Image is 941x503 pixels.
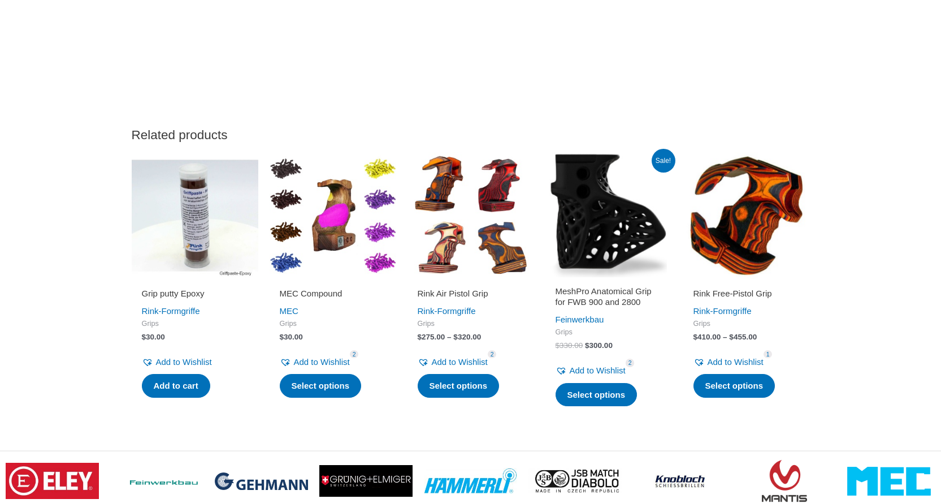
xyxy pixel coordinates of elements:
a: Add to cart: “Grip putty Epoxy” [142,374,210,398]
a: MeshPro Anatomical Grip for FWB 900 and 2800 [556,286,662,312]
bdi: 275.00 [418,333,445,341]
bdi: 30.00 [142,333,165,341]
span: 1 [764,350,773,359]
span: 2 [626,359,635,367]
a: Rink-Formgriffe [418,306,476,316]
bdi: 410.00 [693,333,721,341]
a: Add to Wishlist [142,354,212,370]
span: Add to Wishlist [432,357,488,367]
span: Grips [556,328,662,337]
a: Add to Wishlist [693,354,764,370]
h2: Rink Air Pistol Grip [418,288,524,299]
h2: Rink Free-Pistol Grip [693,288,800,299]
h2: MeshPro Anatomical Grip for FWB 900 and 2800 [556,286,662,308]
span: – [447,333,452,341]
a: Rink Air Pistol Grip [418,288,524,303]
img: Rink Air Pistol Grip [407,152,534,279]
img: MeshPro Anatomical Grip for FWB 900 and 2800 [545,152,672,279]
h2: MEC Compound [280,288,386,299]
span: Add to Wishlist [156,357,212,367]
a: Add to Wishlist [418,354,488,370]
span: Add to Wishlist [294,357,350,367]
span: Sale! [652,149,675,173]
a: Feinwerkbau [556,315,604,324]
a: Add to Wishlist [280,354,350,370]
bdi: 320.00 [453,333,481,341]
span: Grips [693,319,800,329]
img: Rink Free-Pistol Grip [683,152,810,279]
a: Rink-Formgriffe [142,306,200,316]
a: Select options for “Rink Air Pistol Grip” [418,374,500,398]
h2: Grip putty Epoxy [142,288,248,299]
span: Add to Wishlist [708,357,764,367]
img: MEC Compound [270,152,396,279]
span: Grips [142,319,248,329]
span: $ [280,333,284,341]
a: Select options for “MeshPro Anatomical Grip for FWB 900 and 2800” [556,383,638,407]
span: $ [693,333,698,341]
span: $ [142,333,146,341]
span: – [723,333,727,341]
span: Grips [418,319,524,329]
bdi: 300.00 [585,341,613,350]
h2: Related products [132,127,810,143]
bdi: 30.00 [280,333,303,341]
a: Select options for “MEC Compound” [280,374,362,398]
img: brand logo [6,463,99,499]
a: MEC Compound [280,288,386,303]
span: $ [729,333,734,341]
a: Select options for “Rink Free-Pistol Grip” [693,374,775,398]
a: Rink-Formgriffe [693,306,752,316]
a: MEC [280,306,298,316]
span: $ [585,341,589,350]
span: $ [556,341,560,350]
bdi: 330.00 [556,341,583,350]
a: Rink Free-Pistol Grip [693,288,800,303]
bdi: 455.00 [729,333,757,341]
span: Add to Wishlist [570,366,626,375]
a: Add to Wishlist [556,363,626,379]
span: 2 [350,350,359,359]
a: Grip putty Epoxy [142,288,248,303]
span: $ [453,333,458,341]
span: 2 [488,350,497,359]
img: Grip putty Epoxy [132,152,258,279]
span: $ [418,333,422,341]
span: Grips [280,319,386,329]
